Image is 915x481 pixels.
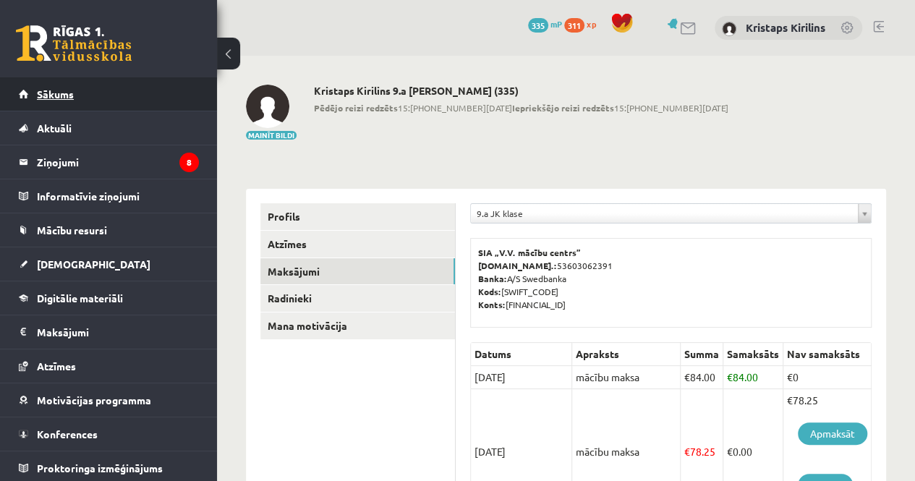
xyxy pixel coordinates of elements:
[19,145,199,179] a: Ziņojumi8
[37,88,74,101] span: Sākums
[684,445,690,458] span: €
[572,343,681,366] th: Apraksts
[572,366,681,389] td: mācību maksa
[37,224,107,237] span: Mācību resursi
[179,153,199,172] i: 8
[19,77,199,111] a: Sākums
[512,102,614,114] b: Iepriekšējo reizi redzēts
[37,461,163,474] span: Proktoringa izmēģinājums
[19,213,199,247] a: Mācību resursi
[727,445,733,458] span: €
[528,18,548,33] span: 335
[19,111,199,145] a: Aktuāli
[37,427,98,440] span: Konferences
[260,231,455,257] a: Atzīmes
[314,101,728,114] span: 15:[PHONE_NUMBER][DATE] 15:[PHONE_NUMBER][DATE]
[727,370,733,383] span: €
[783,343,872,366] th: Nav samaksāts
[478,299,506,310] b: Konts:
[19,349,199,383] a: Atzīmes
[478,246,864,311] p: 53603062391 A/S Swedbanka [SWIFT_CODE] [FINANCIAL_ID]
[684,370,690,383] span: €
[471,366,572,389] td: [DATE]
[564,18,584,33] span: 311
[37,122,72,135] span: Aktuāli
[746,20,825,35] a: Kristaps Kirilins
[478,286,501,297] b: Kods:
[37,393,151,406] span: Motivācijas programma
[798,422,867,445] a: Apmaksāt
[471,204,871,223] a: 9.a JK klase
[314,102,398,114] b: Pēdējo reizi redzēts
[477,204,852,223] span: 9.a JK klase
[37,315,199,349] legend: Maksājumi
[19,383,199,417] a: Motivācijas programma
[37,145,199,179] legend: Ziņojumi
[681,343,723,366] th: Summa
[37,359,76,373] span: Atzīmes
[37,291,123,305] span: Digitālie materiāli
[478,247,582,258] b: SIA „V.V. mācību centrs”
[260,258,455,285] a: Maksājumi
[722,22,736,36] img: Kristaps Kirilins
[471,343,572,366] th: Datums
[37,179,199,213] legend: Informatīvie ziņojumi
[314,85,728,97] h2: Kristaps Kirilins 9.a [PERSON_NAME] (335)
[19,247,199,281] a: [DEMOGRAPHIC_DATA]
[16,25,132,61] a: Rīgas 1. Tālmācības vidusskola
[260,312,455,339] a: Mana motivācija
[37,257,150,271] span: [DEMOGRAPHIC_DATA]
[783,366,872,389] td: €0
[19,417,199,451] a: Konferences
[478,260,557,271] b: [DOMAIN_NAME].:
[19,281,199,315] a: Digitālie materiāli
[681,366,723,389] td: 84.00
[246,131,297,140] button: Mainīt bildi
[260,285,455,312] a: Radinieki
[723,366,783,389] td: 84.00
[260,203,455,230] a: Profils
[19,315,199,349] a: Maksājumi
[564,18,603,30] a: 311 xp
[478,273,507,284] b: Banka:
[587,18,596,30] span: xp
[246,85,289,128] img: Kristaps Kirilins
[19,179,199,213] a: Informatīvie ziņojumi
[528,18,562,30] a: 335 mP
[723,343,783,366] th: Samaksāts
[550,18,562,30] span: mP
